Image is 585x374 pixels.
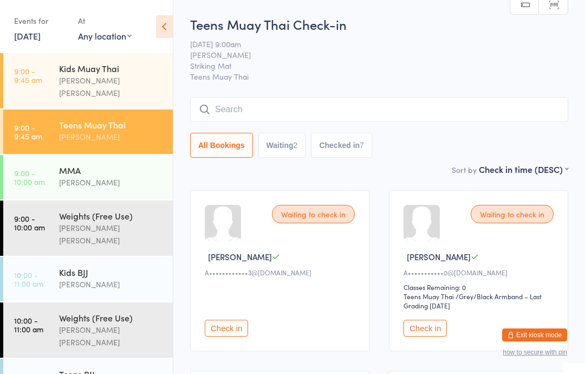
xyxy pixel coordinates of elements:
[360,141,364,150] div: 7
[3,53,173,108] a: 9:00 -9:45 amKids Muay Thai[PERSON_NAME] [PERSON_NAME]
[190,71,568,82] span: Teens Muay Thai
[14,169,45,186] time: 9:00 - 10:00 am
[294,141,298,150] div: 2
[59,278,164,291] div: [PERSON_NAME]
[258,133,306,158] button: Waiting2
[190,38,551,49] span: [DATE] 9:00am
[208,251,272,262] span: [PERSON_NAME]
[503,349,567,356] button: how to secure with pin
[205,268,358,277] div: A••••••••••••
[14,12,67,30] div: Events for
[272,205,355,223] div: Waiting to check in
[59,324,164,349] div: [PERSON_NAME] [PERSON_NAME]
[14,123,42,140] time: 9:00 - 9:45 am
[404,292,454,301] div: Teens Muay Thai
[190,15,568,33] h2: Teens Muay Thai Check-in
[471,205,554,223] div: Waiting to check in
[78,12,132,30] div: At
[14,67,42,84] time: 9:00 - 9:45 am
[14,316,43,333] time: 10:00 - 11:00 am
[502,328,567,341] button: Exit kiosk mode
[205,320,248,337] button: Check in
[3,257,173,301] a: 10:00 -11:00 amKids BJJ[PERSON_NAME]
[3,109,173,154] a: 9:00 -9:45 amTeens Muay Thai[PERSON_NAME]
[59,164,164,176] div: MMA
[311,133,372,158] button: Checked in7
[452,164,477,175] label: Sort by
[59,62,164,74] div: Kids Muay Thai
[3,155,173,199] a: 9:00 -10:00 amMMA[PERSON_NAME]
[190,60,551,71] span: Striking Mat
[59,222,164,247] div: [PERSON_NAME] [PERSON_NAME]
[404,320,447,337] button: Check in
[404,268,557,277] div: A•••••••••••
[404,282,557,292] div: Classes Remaining: 0
[190,133,253,158] button: All Bookings
[59,312,164,324] div: Weights (Free Use)
[59,176,164,189] div: [PERSON_NAME]
[59,210,164,222] div: Weights (Free Use)
[14,214,45,231] time: 9:00 - 10:00 am
[3,201,173,256] a: 9:00 -10:00 amWeights (Free Use)[PERSON_NAME] [PERSON_NAME]
[59,131,164,143] div: [PERSON_NAME]
[479,163,568,175] div: Check in time (DESC)
[404,292,542,310] span: / Grey/Black Armband – Last Grading [DATE]
[59,74,164,99] div: [PERSON_NAME] [PERSON_NAME]
[78,30,132,42] div: Any location
[59,266,164,278] div: Kids BJJ
[59,119,164,131] div: Teens Muay Thai
[407,251,471,262] span: [PERSON_NAME]
[190,49,551,60] span: [PERSON_NAME]
[14,270,43,288] time: 10:00 - 11:00 am
[3,302,173,358] a: 10:00 -11:00 amWeights (Free Use)[PERSON_NAME] [PERSON_NAME]
[190,97,568,122] input: Search
[14,30,41,42] a: [DATE]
